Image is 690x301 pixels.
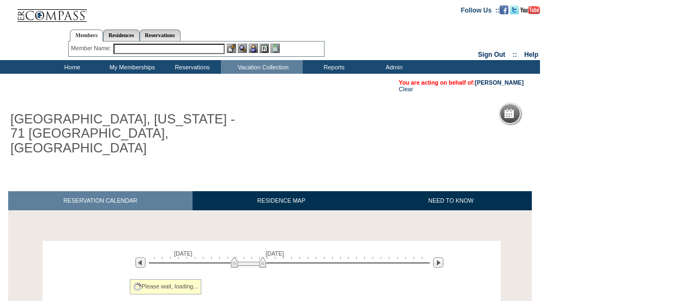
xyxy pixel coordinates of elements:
a: Become our fan on Facebook [500,6,508,13]
img: b_calculator.gif [271,44,280,53]
a: RESERVATION CALENDAR [8,191,193,210]
div: Member Name: [71,44,113,53]
a: Reservations [140,29,181,41]
a: [PERSON_NAME] [475,79,524,86]
td: Home [41,60,101,74]
td: Reports [303,60,363,74]
a: Follow us on Twitter [510,6,519,13]
img: Previous [135,257,146,268]
img: Follow us on Twitter [510,5,519,14]
img: b_edit.gif [227,44,236,53]
a: NEED TO KNOW [370,191,532,210]
td: Admin [363,60,423,74]
td: Reservations [161,60,221,74]
a: Subscribe to our YouTube Channel [520,6,540,13]
img: View [238,44,247,53]
span: [DATE] [174,250,193,257]
img: Become our fan on Facebook [500,5,508,14]
div: Please wait, loading... [130,279,202,294]
img: Next [433,257,443,268]
a: Sign Out [478,51,505,58]
td: My Memberships [101,60,161,74]
img: spinner2.gif [133,282,142,291]
a: Clear [399,86,413,92]
h5: Reservation Calendar [518,110,602,117]
td: Vacation Collection [221,60,303,74]
img: Subscribe to our YouTube Channel [520,6,540,14]
td: Follow Us :: [461,5,500,14]
img: Reservations [260,44,269,53]
h1: [GEOGRAPHIC_DATA], [US_STATE] - 71 [GEOGRAPHIC_DATA], [GEOGRAPHIC_DATA] [8,110,253,157]
a: Members [70,29,103,42]
a: Help [524,51,538,58]
img: Impersonate [249,44,258,53]
span: You are acting on behalf of: [399,79,524,86]
a: RESIDENCE MAP [193,191,370,210]
span: :: [513,51,517,58]
span: [DATE] [266,250,284,257]
a: Residences [103,29,140,41]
